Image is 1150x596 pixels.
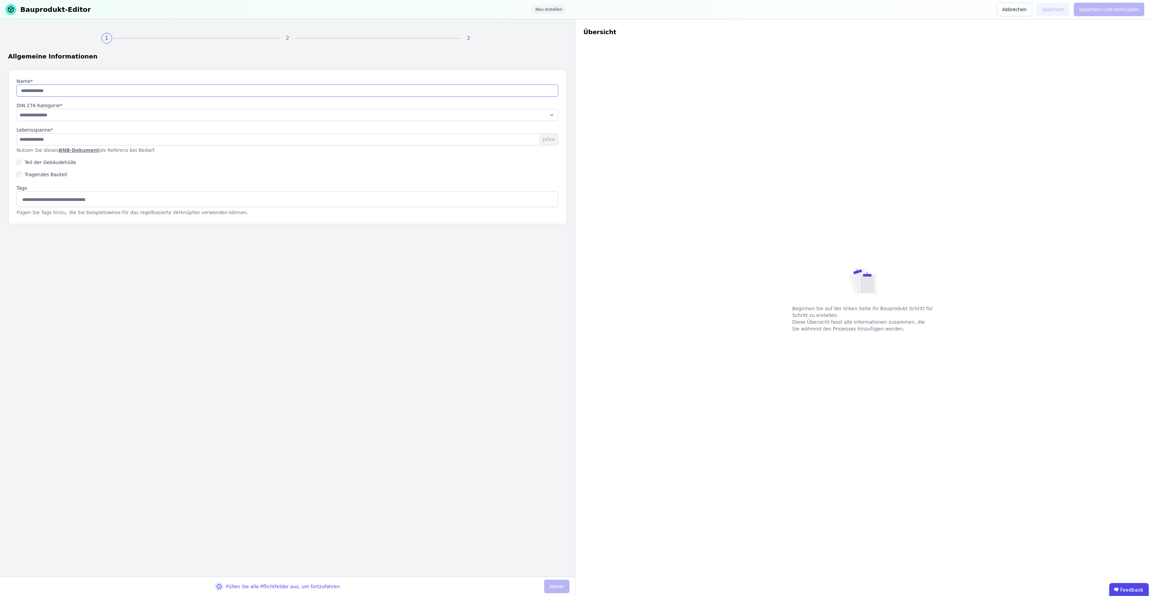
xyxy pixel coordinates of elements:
label: Tags [17,185,558,191]
button: Speichern [1036,3,1070,16]
div: 3 [463,33,474,44]
label: audits.requiredField [17,102,558,109]
label: Tragendes Bauteil [22,171,67,178]
p: Nutzen Sie dieses als Referenz bei Bedarf. [17,147,558,154]
button: Speichern und verknüpfen [1074,3,1145,16]
img: BPENotFoundIcon [849,265,877,300]
span: Beginnen Sie auf der linken Seite ihr Bauprodukt Schritt für Schritt zu erstellen. Diese Übersich... [787,300,938,338]
span: Jahre [540,134,558,145]
label: Lebensspanne* [17,127,53,133]
div: Fügen Sie Tags hinzu, die Sie beispielsweise für das regelbasierte Verknüpfen verwenden können. [17,209,558,216]
a: BNB-Dokument [59,147,99,153]
div: 1 [101,33,112,44]
button: Abbrechen [997,3,1032,16]
div: Übersicht [583,27,1142,37]
div: Füllen Sie alle Pflichtfelder aus, um fortzufahren [226,583,340,590]
div: Allgemeine Informationen [8,52,567,61]
div: Neu erstellen [531,5,567,14]
button: Weiter [544,580,570,593]
div: Bauprodukt-Editor [20,5,91,14]
div: 2 [282,33,293,44]
label: Teil der Gebäudehülle [22,159,76,166]
label: Name* [17,78,558,85]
